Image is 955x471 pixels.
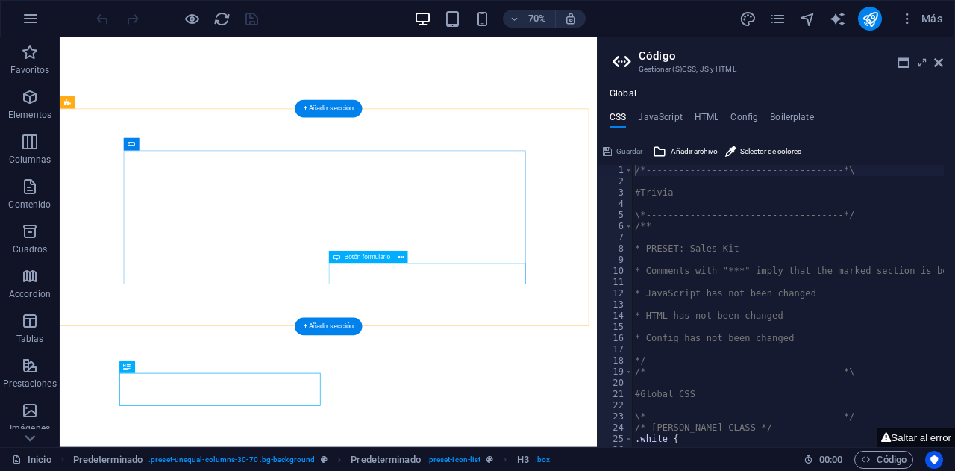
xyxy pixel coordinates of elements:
i: Este elemento es un preajuste personalizable [321,455,328,464]
div: + Añadir sección [295,318,362,336]
div: 26 [598,445,633,456]
span: Haz clic para seleccionar y doble clic para editar [517,451,529,469]
p: Contenido [8,199,51,210]
div: 4 [598,199,633,210]
button: navigator [798,10,816,28]
span: Código [861,451,907,469]
div: 2 [598,176,633,187]
p: Prestaciones [3,378,56,390]
i: AI Writer [829,10,846,28]
span: . preset-unequal-columns-30-70 .bg-background [148,451,315,469]
h4: Config [730,112,758,128]
button: pages [768,10,786,28]
span: Selector de colores [740,143,801,160]
div: 9 [598,255,633,266]
button: Añadir archivo [651,143,720,160]
span: Botón formulario [344,255,390,261]
button: design [739,10,757,28]
h4: JavaScript [638,112,682,128]
button: reload [213,10,231,28]
div: 23 [598,411,633,422]
h4: CSS [610,112,626,128]
p: Columnas [9,154,51,166]
div: 17 [598,344,633,355]
div: 15 [598,322,633,333]
div: 11 [598,277,633,288]
h4: HTML [695,112,719,128]
div: 21 [598,389,633,400]
div: 18 [598,355,633,366]
div: 1 [598,165,633,176]
div: 8 [598,243,633,255]
span: Haz clic para seleccionar y doble clic para editar [73,451,143,469]
div: 3 [598,187,633,199]
p: Imágenes [10,422,50,434]
h3: Gestionar (S)CSS, JS y HTML [639,63,913,76]
i: Este elemento es un preajuste personalizable [486,455,493,464]
div: 10 [598,266,633,277]
div: 24 [598,422,633,434]
h2: Código [639,49,943,63]
button: Selector de colores [723,143,804,160]
h4: Boilerplate [770,112,814,128]
span: Haz clic para seleccionar y doble clic para editar [351,451,420,469]
nav: breadcrumb [73,451,550,469]
button: Código [854,451,913,469]
div: 14 [598,311,633,322]
div: 20 [598,378,633,389]
i: Volver a cargar página [213,10,231,28]
span: : [830,454,832,465]
div: + Añadir sección [295,100,362,118]
span: Añadir archivo [671,143,718,160]
div: 19 [598,366,633,378]
i: Publicar [862,10,879,28]
div: 5 [598,210,633,221]
button: text_generator [828,10,846,28]
span: Más [900,11,942,26]
h6: Tiempo de la sesión [804,451,843,469]
div: 12 [598,288,633,299]
span: . preset-icon-list [427,451,481,469]
div: 16 [598,333,633,344]
div: 25 [598,434,633,445]
p: Accordion [9,288,51,300]
span: 00 00 [819,451,842,469]
span: . box [535,451,550,469]
button: 70% [503,10,556,28]
a: Haz clic para cancelar la selección y doble clic para abrir páginas [12,451,51,469]
p: Cuadros [13,243,48,255]
button: Saltar al error [877,428,955,447]
div: 7 [598,232,633,243]
button: Usercentrics [925,451,943,469]
button: Más [894,7,948,31]
p: Elementos [8,109,51,121]
div: 6 [598,221,633,232]
i: Navegador [799,10,816,28]
p: Tablas [16,333,44,345]
button: Haz clic para salir del modo de previsualización y seguir editando [183,10,201,28]
i: Diseño (Ctrl+Alt+Y) [739,10,757,28]
div: 22 [598,400,633,411]
p: Favoritos [10,64,49,76]
div: 13 [598,299,633,311]
h4: Global [610,88,636,100]
i: Al redimensionar, ajustar el nivel de zoom automáticamente para ajustarse al dispositivo elegido. [564,12,577,25]
i: Páginas (Ctrl+Alt+S) [769,10,786,28]
h6: 70% [525,10,549,28]
button: publish [858,7,882,31]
